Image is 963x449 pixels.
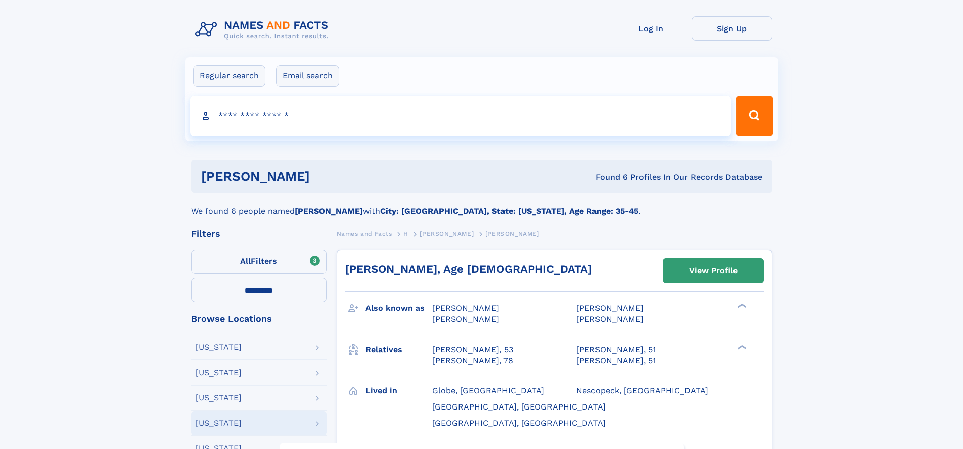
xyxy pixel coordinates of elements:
[276,65,339,87] label: Email search
[689,259,738,282] div: View Profile
[692,16,772,41] a: Sign Up
[337,227,392,240] a: Names and Facts
[611,16,692,41] a: Log In
[365,300,432,317] h3: Also known as
[576,344,656,355] a: [PERSON_NAME], 51
[240,256,251,266] span: All
[201,170,453,183] h1: [PERSON_NAME]
[365,341,432,358] h3: Relatives
[576,314,644,324] span: [PERSON_NAME]
[663,259,763,283] a: View Profile
[196,394,242,402] div: [US_STATE]
[191,229,327,238] div: Filters
[191,314,327,323] div: Browse Locations
[380,206,638,216] b: City: [GEOGRAPHIC_DATA], State: [US_STATE], Age Range: 35-45
[432,344,513,355] a: [PERSON_NAME], 53
[191,250,327,274] label: Filters
[196,419,242,427] div: [US_STATE]
[365,382,432,399] h3: Lived in
[403,227,408,240] a: H
[432,314,499,324] span: [PERSON_NAME]
[432,402,606,412] span: [GEOGRAPHIC_DATA], [GEOGRAPHIC_DATA]
[452,172,762,183] div: Found 6 Profiles In Our Records Database
[576,303,644,313] span: [PERSON_NAME]
[191,16,337,44] img: Logo Names and Facts
[420,227,474,240] a: [PERSON_NAME]
[193,65,265,87] label: Regular search
[432,418,606,428] span: [GEOGRAPHIC_DATA], [GEOGRAPHIC_DATA]
[190,96,731,136] input: search input
[196,343,242,351] div: [US_STATE]
[295,206,363,216] b: [PERSON_NAME]
[432,386,544,395] span: Globe, [GEOGRAPHIC_DATA]
[432,355,513,366] a: [PERSON_NAME], 78
[420,230,474,237] span: [PERSON_NAME]
[735,344,747,350] div: ❯
[191,193,772,217] div: We found 6 people named with .
[485,230,539,237] span: [PERSON_NAME]
[196,369,242,377] div: [US_STATE]
[345,263,592,275] a: [PERSON_NAME], Age [DEMOGRAPHIC_DATA]
[576,355,656,366] a: [PERSON_NAME], 51
[735,303,747,309] div: ❯
[736,96,773,136] button: Search Button
[576,386,708,395] span: Nescopeck, [GEOGRAPHIC_DATA]
[432,303,499,313] span: [PERSON_NAME]
[403,230,408,237] span: H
